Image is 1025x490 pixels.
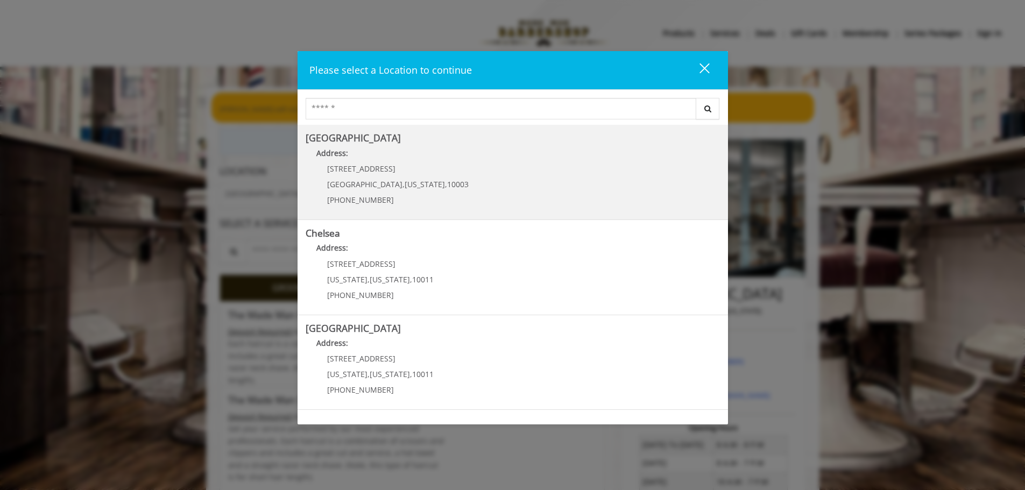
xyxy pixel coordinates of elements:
span: [US_STATE] [370,274,410,285]
b: Address: [316,338,348,348]
span: , [402,179,405,189]
b: Address: [316,148,348,158]
div: Center Select [306,98,720,125]
b: Address: [316,243,348,253]
span: [STREET_ADDRESS] [327,259,395,269]
span: , [410,369,412,379]
span: [STREET_ADDRESS] [327,353,395,364]
span: 10003 [447,179,469,189]
button: close dialog [680,59,716,81]
input: Search Center [306,98,696,119]
span: , [367,274,370,285]
b: [GEOGRAPHIC_DATA] [306,131,401,144]
span: Please select a Location to continue [309,63,472,76]
span: , [367,369,370,379]
span: [US_STATE] [327,274,367,285]
b: Chelsea [306,226,340,239]
i: Search button [702,105,714,112]
span: [PHONE_NUMBER] [327,290,394,300]
span: [US_STATE] [370,369,410,379]
span: , [410,274,412,285]
span: 10011 [412,369,434,379]
span: 10011 [412,274,434,285]
div: close dialog [687,62,709,79]
span: [US_STATE] [405,179,445,189]
span: [GEOGRAPHIC_DATA] [327,179,402,189]
span: [STREET_ADDRESS] [327,164,395,174]
b: Flatiron [306,416,339,429]
span: , [445,179,447,189]
span: [PHONE_NUMBER] [327,195,394,205]
span: [PHONE_NUMBER] [327,385,394,395]
b: [GEOGRAPHIC_DATA] [306,322,401,335]
span: [US_STATE] [327,369,367,379]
